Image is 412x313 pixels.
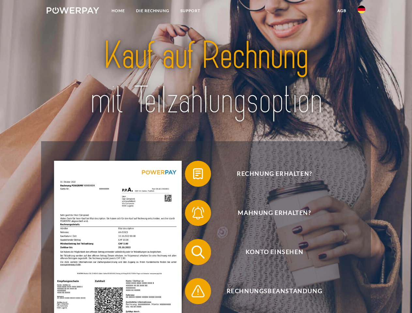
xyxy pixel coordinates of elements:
img: logo-powerpay-white.svg [47,7,99,14]
img: qb_bill.svg [190,166,206,182]
button: Rechnung erhalten? [185,161,355,187]
img: qb_search.svg [190,244,206,260]
button: Konto einsehen [185,239,355,265]
span: Rechnungsbeanstandung [194,278,354,304]
span: Rechnung erhalten? [194,161,354,187]
img: qb_warning.svg [190,283,206,299]
span: Mahnung erhalten? [194,200,354,226]
img: qb_bell.svg [190,205,206,221]
img: de [358,6,365,13]
button: Rechnungsbeanstandung [185,278,355,304]
a: SUPPORT [175,5,206,17]
button: Mahnung erhalten? [185,200,355,226]
a: agb [332,5,352,17]
span: Konto einsehen [194,239,354,265]
a: DIE RECHNUNG [130,5,175,17]
img: title-powerpay_de.svg [62,31,350,125]
a: Home [106,5,130,17]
